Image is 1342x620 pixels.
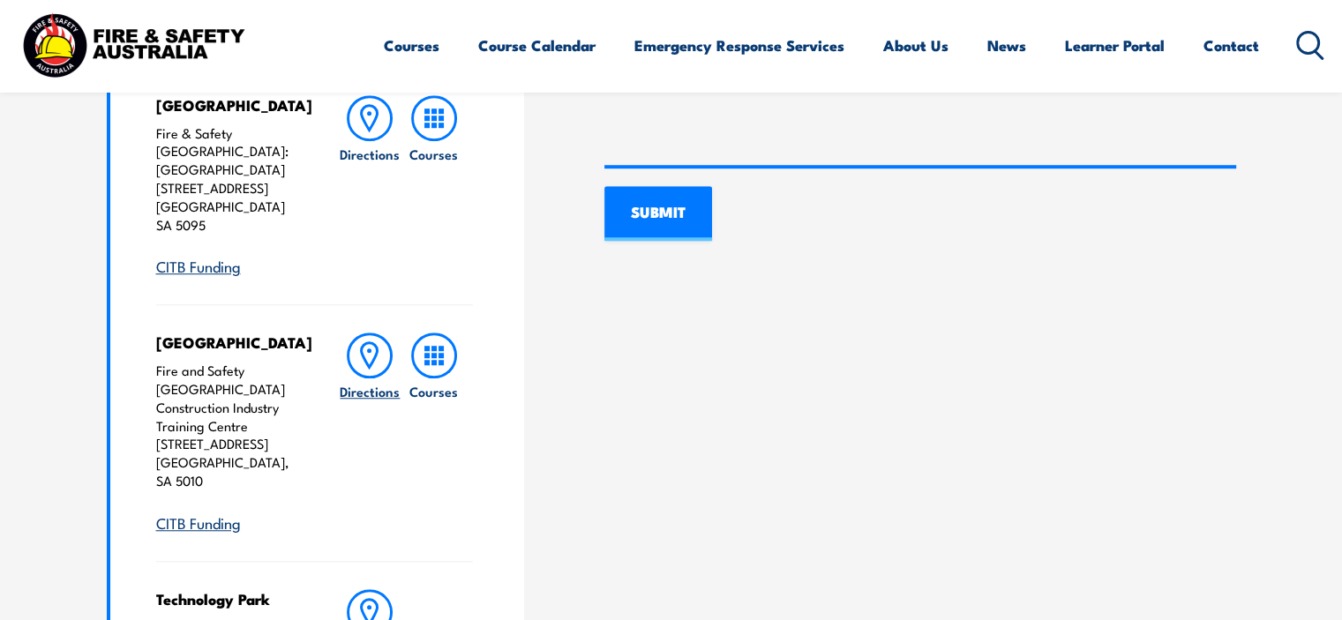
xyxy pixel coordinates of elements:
h6: Directions [340,382,400,400]
a: Directions [338,332,401,533]
a: News [987,22,1026,69]
input: SUBMIT [604,186,712,241]
a: Courses [384,22,439,69]
a: CITB Funding [156,512,241,533]
h6: Directions [340,145,400,163]
a: Directions [338,95,401,278]
p: Fire & Safety [GEOGRAPHIC_DATA]: [GEOGRAPHIC_DATA] [STREET_ADDRESS] [GEOGRAPHIC_DATA] SA 5095 [156,124,304,235]
h6: Courses [409,145,458,163]
a: Learner Portal [1065,22,1165,69]
h4: [GEOGRAPHIC_DATA] [156,95,304,115]
a: Course Calendar [478,22,596,69]
iframe: reCAPTCHA [604,96,873,165]
a: CITB Funding [156,255,241,276]
a: Emergency Response Services [634,22,844,69]
a: Courses [402,95,466,278]
a: Courses [402,332,466,533]
a: Contact [1203,22,1259,69]
h6: Courses [409,382,458,400]
h4: Technology Park [156,589,304,609]
h4: [GEOGRAPHIC_DATA] [156,332,304,352]
p: Fire and Safety [GEOGRAPHIC_DATA] Construction Industry Training Centre [STREET_ADDRESS] [GEOGRAP... [156,362,304,490]
a: About Us [883,22,948,69]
